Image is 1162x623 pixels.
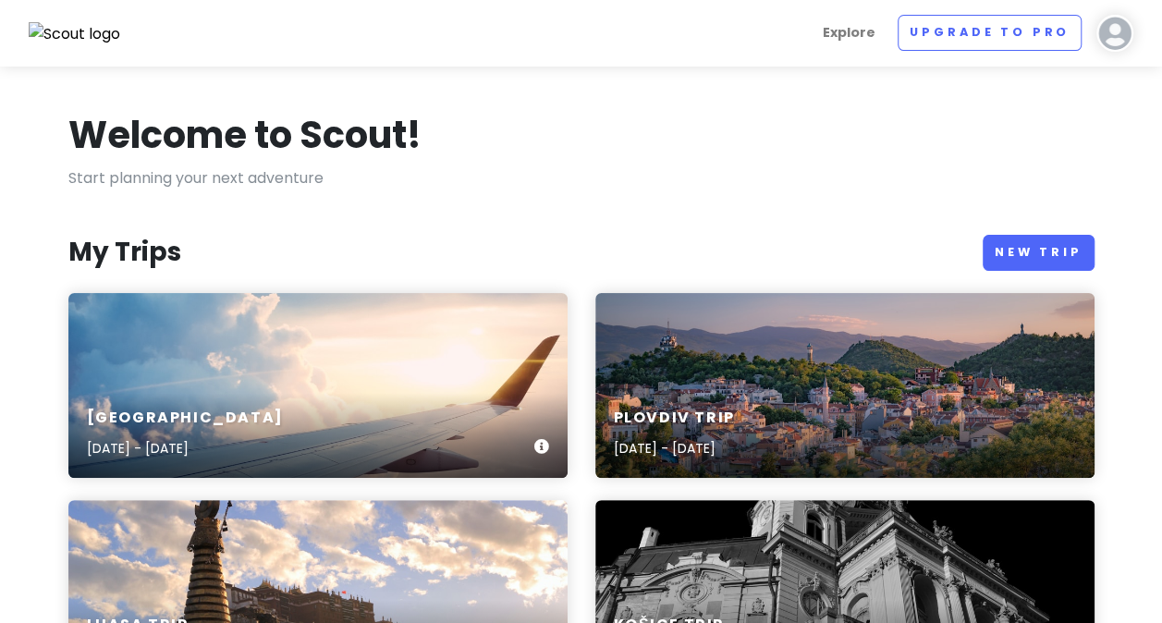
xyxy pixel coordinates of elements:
h6: [GEOGRAPHIC_DATA] [87,409,284,428]
h6: Plovdiv Trip [614,409,735,428]
img: Scout logo [29,22,121,46]
a: Explore [815,15,883,51]
a: a small town surrounded by trees and mountainsPlovdiv Trip[DATE] - [DATE] [595,293,1095,478]
a: Upgrade to Pro [898,15,1082,51]
a: New Trip [983,235,1095,271]
h3: My Trips [68,236,181,269]
a: aerial photography of airliner[GEOGRAPHIC_DATA][DATE] - [DATE] [68,293,568,478]
h1: Welcome to Scout! [68,111,422,159]
p: Start planning your next adventure [68,166,1095,190]
p: [DATE] - [DATE] [614,438,735,458]
img: User profile [1096,15,1133,52]
p: [DATE] - [DATE] [87,438,284,458]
